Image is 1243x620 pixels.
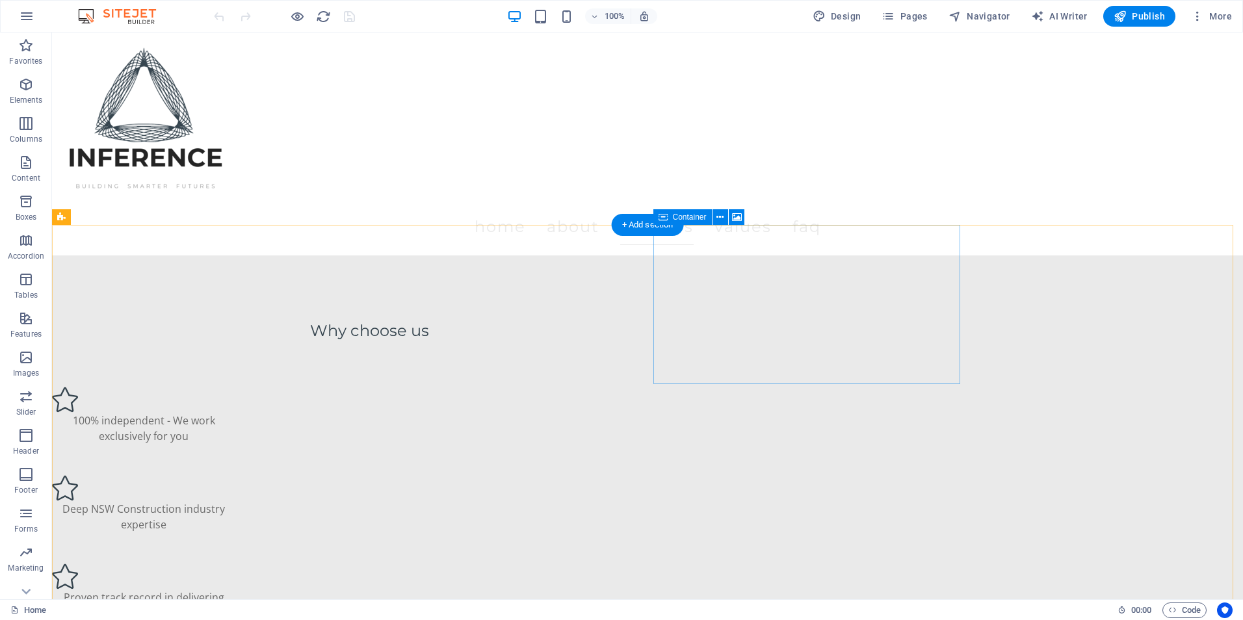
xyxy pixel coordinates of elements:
[13,446,39,456] p: Header
[1140,605,1142,615] span: :
[14,290,38,300] p: Tables
[1217,602,1233,618] button: Usercentrics
[1031,10,1088,23] span: AI Writer
[876,6,932,27] button: Pages
[949,10,1010,23] span: Navigator
[14,524,38,534] p: Forms
[13,368,40,378] p: Images
[289,8,305,24] button: Click here to leave preview mode and continue editing
[882,10,927,23] span: Pages
[1191,10,1232,23] span: More
[1118,602,1152,618] h6: Session time
[813,10,861,23] span: Design
[16,212,37,222] p: Boxes
[12,173,40,183] p: Content
[8,251,44,261] p: Accordion
[75,8,172,24] img: Editor Logo
[605,8,625,24] h6: 100%
[9,56,42,66] p: Favorites
[14,485,38,495] p: Footer
[807,6,867,27] button: Design
[10,95,43,105] p: Elements
[1162,602,1207,618] button: Code
[1131,602,1151,618] span: 00 00
[10,134,42,144] p: Columns
[10,329,42,339] p: Features
[1103,6,1175,27] button: Publish
[315,8,331,24] button: reload
[1168,602,1201,618] span: Code
[1186,6,1237,27] button: More
[673,213,707,221] span: Container
[612,214,684,236] div: + Add section
[1114,10,1165,23] span: Publish
[943,6,1015,27] button: Navigator
[585,8,631,24] button: 100%
[316,9,331,24] i: Reload page
[10,602,46,618] a: Click to cancel selection. Double-click to open Pages
[8,563,44,573] p: Marketing
[16,407,36,417] p: Slider
[1026,6,1093,27] button: AI Writer
[638,10,650,22] i: On resize automatically adjust zoom level to fit chosen device.
[807,6,867,27] div: Design (Ctrl+Alt+Y)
